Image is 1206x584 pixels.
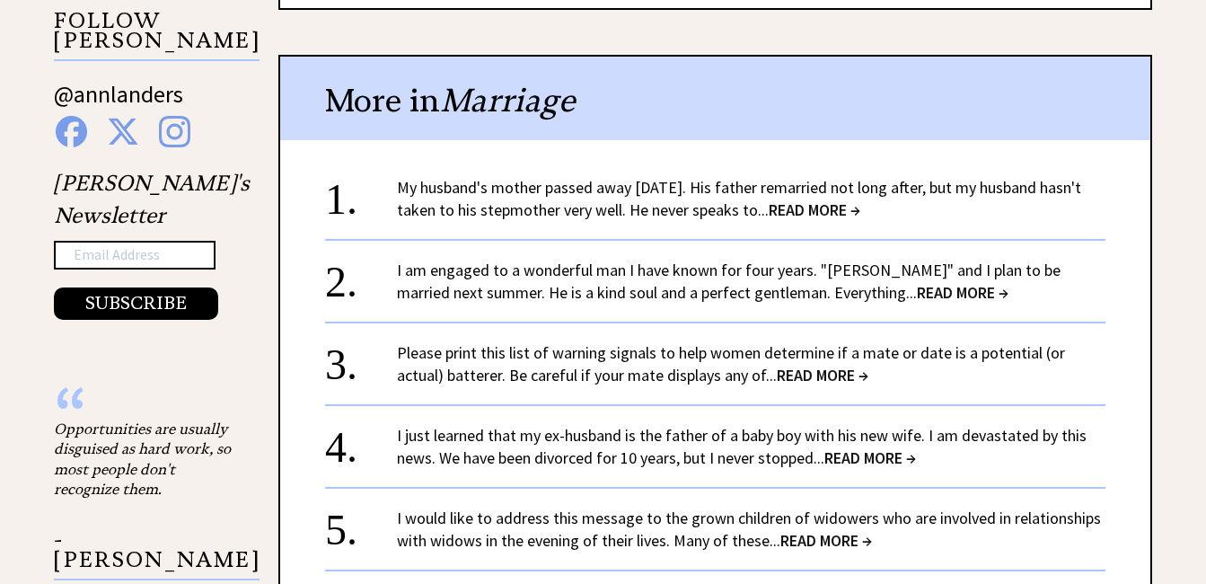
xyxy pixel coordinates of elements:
[325,341,397,375] div: 3.
[325,176,397,209] div: 1.
[325,507,397,540] div: 5.
[56,116,87,147] img: facebook%20blue.png
[325,424,397,457] div: 4.
[107,116,139,147] img: x%20blue.png
[777,365,868,385] span: READ MORE →
[54,530,260,581] p: - [PERSON_NAME]
[325,259,397,292] div: 2.
[397,177,1081,220] a: My husband's mother passed away [DATE]. His father remarried not long after, but my husband hasn'...
[54,79,183,127] a: @annlanders
[54,167,250,320] div: [PERSON_NAME]'s Newsletter
[54,419,233,500] div: Opportunities are usually disguised as hard work, so most people don't recognize them.
[397,342,1065,385] a: Please print this list of warning signals to help women determine if a mate or date is a potentia...
[54,241,216,270] input: Email Address
[54,401,233,419] div: “
[824,447,916,468] span: READ MORE →
[397,508,1101,551] a: I would like to address this message to the grown children of widowers who are involved in relati...
[780,530,872,551] span: READ MORE →
[769,199,860,220] span: READ MORE →
[397,260,1061,303] a: I am engaged to a wonderful man I have known for four years. "[PERSON_NAME]" and I plan to be mar...
[54,11,260,62] p: FOLLOW [PERSON_NAME]
[440,80,575,120] span: Marriage
[917,282,1008,303] span: READ MORE →
[280,57,1150,140] div: More in
[397,425,1087,468] a: I just learned that my ex-husband is the father of a baby boy with his new wife. I am devastated ...
[54,288,218,320] button: SUBSCRIBE
[159,116,190,147] img: instagram%20blue.png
